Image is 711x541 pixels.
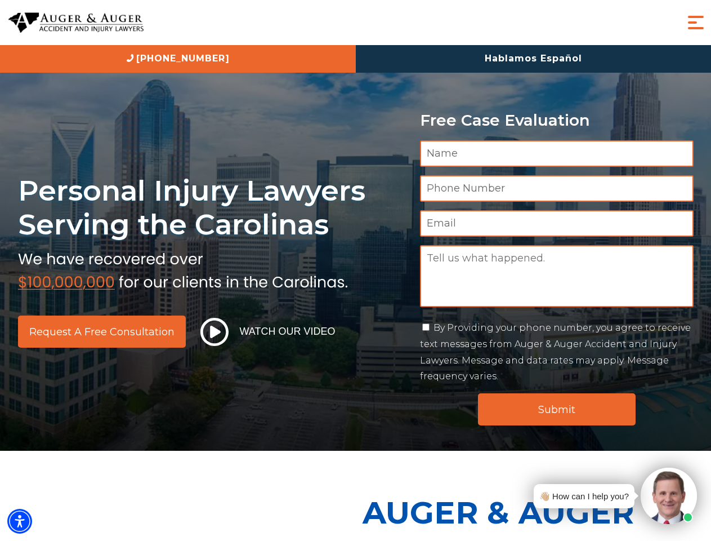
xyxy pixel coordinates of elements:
[478,393,636,425] input: Submit
[197,317,339,347] button: Watch Our Video
[685,11,707,34] button: Menu
[29,327,175,337] span: Request a Free Consultation
[18,174,406,242] h1: Personal Injury Lawyers Serving the Carolinas
[420,322,691,382] label: By Providing your phone number, you agree to receive text messages from Auger & Auger Accident an...
[420,175,694,202] input: Phone Number
[420,140,694,167] input: Name
[539,489,629,504] div: 👋🏼 How can I help you?
[18,316,186,348] a: Request a Free Consultation
[641,468,697,524] img: Intaker widget Avatar
[18,247,348,290] img: sub text
[363,485,705,540] p: Auger & Auger
[7,509,32,534] div: Accessibility Menu
[8,12,144,33] img: Auger & Auger Accident and Injury Lawyers Logo
[420,210,694,237] input: Email
[420,112,694,129] p: Free Case Evaluation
